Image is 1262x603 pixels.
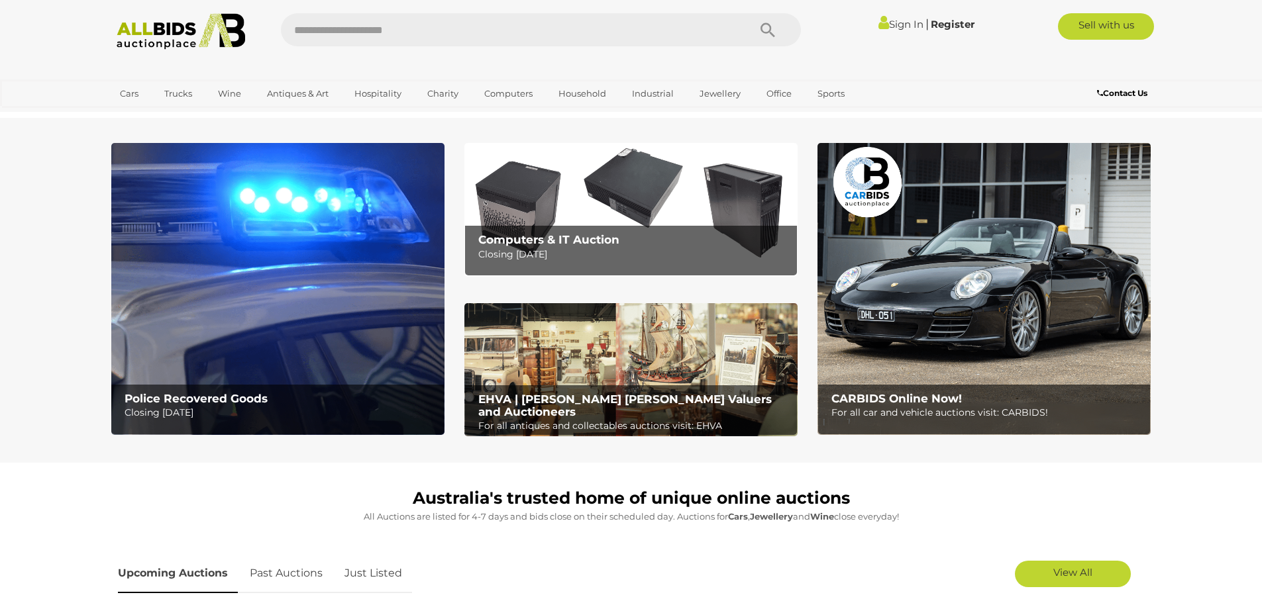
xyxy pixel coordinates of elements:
p: Closing [DATE] [125,404,437,421]
img: Allbids.com.au [109,13,253,50]
b: EHVA | [PERSON_NAME] [PERSON_NAME] Valuers and Auctioneers [478,393,772,418]
a: Sign In [878,18,923,30]
a: Sell with us [1058,13,1154,40]
h1: Australia's trusted home of unique online auctions [118,489,1145,508]
a: Jewellery [691,83,749,105]
a: Just Listed [335,554,412,593]
a: Sports [809,83,853,105]
a: Trucks [156,83,201,105]
a: Police Recovered Goods Police Recovered Goods Closing [DATE] [111,143,445,435]
a: Household [550,83,615,105]
a: View All [1015,561,1131,587]
a: Hospitality [346,83,410,105]
a: Charity [419,83,467,105]
p: All Auctions are listed for 4-7 days and bids close on their scheduled day. Auctions for , and cl... [118,509,1145,524]
b: Police Recovered Goods [125,392,268,405]
a: Register [931,18,974,30]
a: EHVA | Evans Hastings Valuers and Auctioneers EHVA | [PERSON_NAME] [PERSON_NAME] Valuers and Auct... [464,303,798,437]
img: Police Recovered Goods [111,143,445,435]
span: View All [1053,566,1092,579]
img: EHVA | Evans Hastings Valuers and Auctioneers [464,303,798,437]
a: Past Auctions [240,554,333,593]
b: CARBIDS Online Now! [831,392,962,405]
img: Computers & IT Auction [464,143,798,276]
p: For all car and vehicle auctions visit: CARBIDS! [831,404,1143,421]
a: Contact Us [1097,86,1151,101]
a: Wine [209,83,250,105]
p: Closing [DATE] [478,246,790,263]
strong: Jewellery [750,511,793,522]
a: CARBIDS Online Now! CARBIDS Online Now! For all car and vehicle auctions visit: CARBIDS! [817,143,1151,435]
a: Cars [111,83,147,105]
span: | [925,17,929,31]
a: Industrial [623,83,682,105]
button: Search [735,13,801,46]
b: Contact Us [1097,88,1147,98]
a: [GEOGRAPHIC_DATA] [111,105,223,126]
strong: Wine [810,511,834,522]
a: Computers & IT Auction Computers & IT Auction Closing [DATE] [464,143,798,276]
b: Computers & IT Auction [478,233,619,246]
p: For all antiques and collectables auctions visit: EHVA [478,418,790,434]
a: Antiques & Art [258,83,337,105]
strong: Cars [728,511,748,522]
a: Office [758,83,800,105]
a: Computers [476,83,541,105]
a: Upcoming Auctions [118,554,238,593]
img: CARBIDS Online Now! [817,143,1151,435]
